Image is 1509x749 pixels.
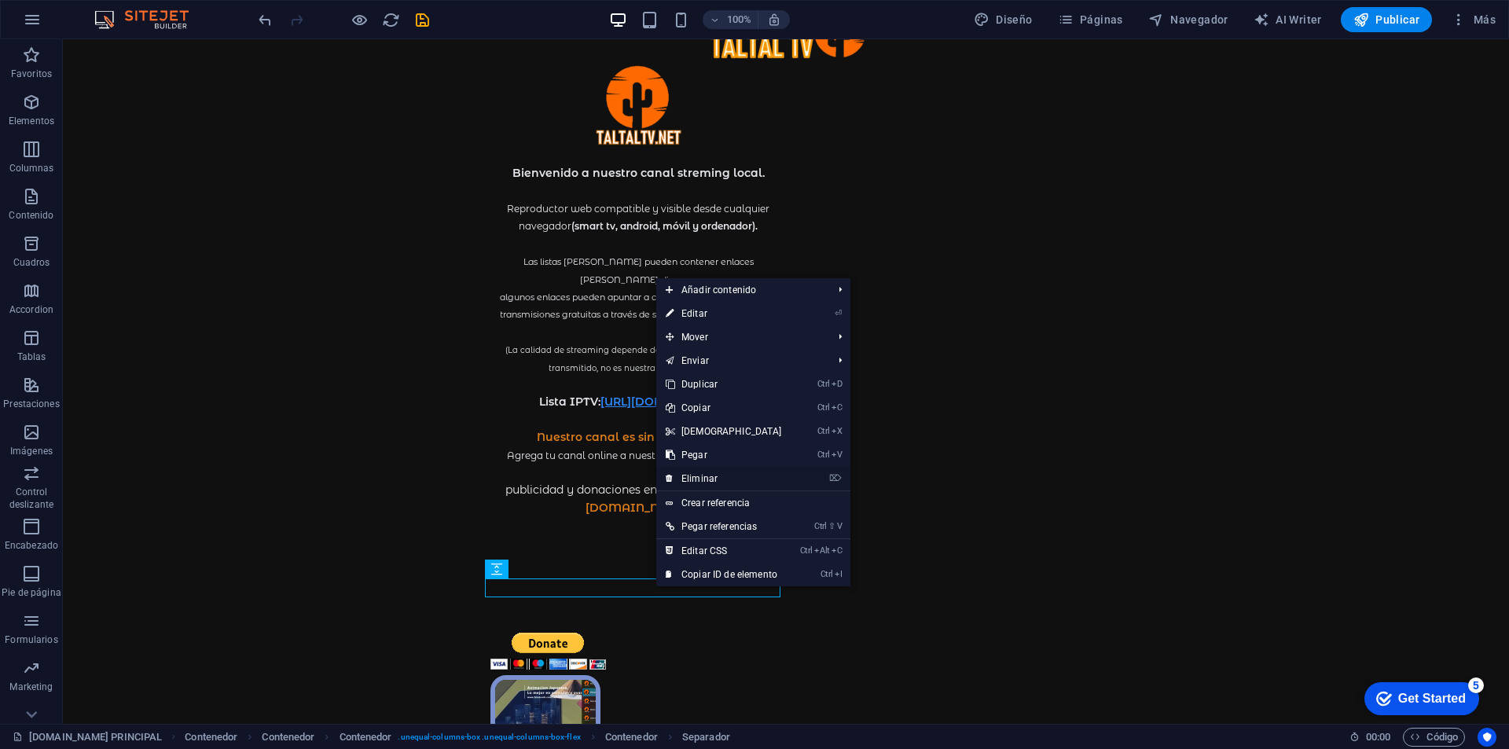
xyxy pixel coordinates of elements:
[2,586,61,599] p: Pie de página
[255,10,274,29] button: undo
[832,450,843,460] i: V
[11,68,52,80] p: Favoritos
[656,349,827,373] a: Enviar
[256,11,274,29] i: Deshacer: Eliminar elementos (Ctrl+Z)
[656,325,827,349] span: Mover
[1353,12,1420,28] span: Publicar
[967,7,1039,32] div: Diseño (Ctrl+Alt+Y)
[726,10,751,29] h6: 100%
[5,539,58,552] p: Encabezado
[656,515,791,538] a: Ctrl⇧VPegar referencias
[703,10,758,29] button: 100%
[1451,12,1496,28] span: Más
[9,681,53,693] p: Marketing
[1366,728,1390,747] span: 00 00
[656,302,791,325] a: ⏎Editar
[116,3,132,19] div: 5
[829,473,842,483] i: ⌦
[5,633,57,646] p: Formularios
[382,11,400,29] i: Volver a cargar página
[656,278,827,302] span: Añadir contenido
[185,728,237,747] span: Haz clic para seleccionar y doble clic para editar
[821,569,833,579] i: Ctrl
[1142,7,1235,32] button: Navegador
[340,728,392,747] span: Haz clic para seleccionar y doble clic para editar
[13,728,162,747] a: Haz clic para cancelar la selección y doble clic para abrir páginas
[974,12,1033,28] span: Diseño
[9,115,54,127] p: Elementos
[832,379,843,389] i: D
[1247,7,1328,32] button: AI Writer
[967,7,1039,32] button: Diseño
[381,10,400,29] button: reload
[800,545,813,556] i: Ctrl
[814,545,830,556] i: Alt
[90,10,208,29] img: Editor Logo
[837,521,842,531] i: V
[350,10,369,29] button: Haz clic para salir del modo de previsualización y seguir editando
[9,162,54,174] p: Columnas
[398,728,580,747] span: . unequal-columns-box .unequal-columns-box-flex
[828,521,835,531] i: ⇧
[17,351,46,363] p: Tablas
[1410,728,1458,747] span: Código
[413,10,431,29] button: save
[13,256,50,269] p: Cuadros
[832,545,843,556] i: C
[656,373,791,396] a: CtrlDDuplicar
[1058,12,1123,28] span: Páginas
[1341,7,1433,32] button: Publicar
[1254,12,1322,28] span: AI Writer
[817,450,830,460] i: Ctrl
[9,209,53,222] p: Contenido
[1478,728,1496,747] button: Usercentrics
[1148,12,1228,28] span: Navegador
[656,491,850,515] a: Crear referencia
[817,426,830,436] i: Ctrl
[13,8,127,41] div: Get Started 5 items remaining, 0% complete
[1403,728,1465,747] button: Código
[656,467,791,490] a: ⌦Eliminar
[656,420,791,443] a: CtrlX[DEMOGRAPHIC_DATA]
[814,521,827,531] i: Ctrl
[832,402,843,413] i: C
[1445,7,1502,32] button: Más
[3,398,59,410] p: Prestaciones
[656,563,791,586] a: CtrlICopiar ID de elemento
[835,308,842,318] i: ⏎
[10,445,53,457] p: Imágenes
[656,396,791,420] a: CtrlCCopiar
[817,379,830,389] i: Ctrl
[656,443,791,467] a: CtrlVPegar
[682,728,730,747] span: Haz clic para seleccionar y doble clic para editar
[832,426,843,436] i: X
[1377,731,1379,743] span: :
[656,539,791,563] a: CtrlAltCEditar CSS
[605,728,658,747] span: Haz clic para seleccionar y doble clic para editar
[413,11,431,29] i: Guardar (Ctrl+S)
[767,13,781,27] i: Al redimensionar, ajustar el nivel de zoom automáticamente para ajustarse al dispositivo elegido.
[46,17,114,31] div: Get Started
[262,728,314,747] span: Haz clic para seleccionar y doble clic para editar
[185,728,730,747] nav: breadcrumb
[817,402,830,413] i: Ctrl
[1349,728,1391,747] h6: Tiempo de la sesión
[9,303,53,316] p: Accordion
[1052,7,1129,32] button: Páginas
[835,569,843,579] i: I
